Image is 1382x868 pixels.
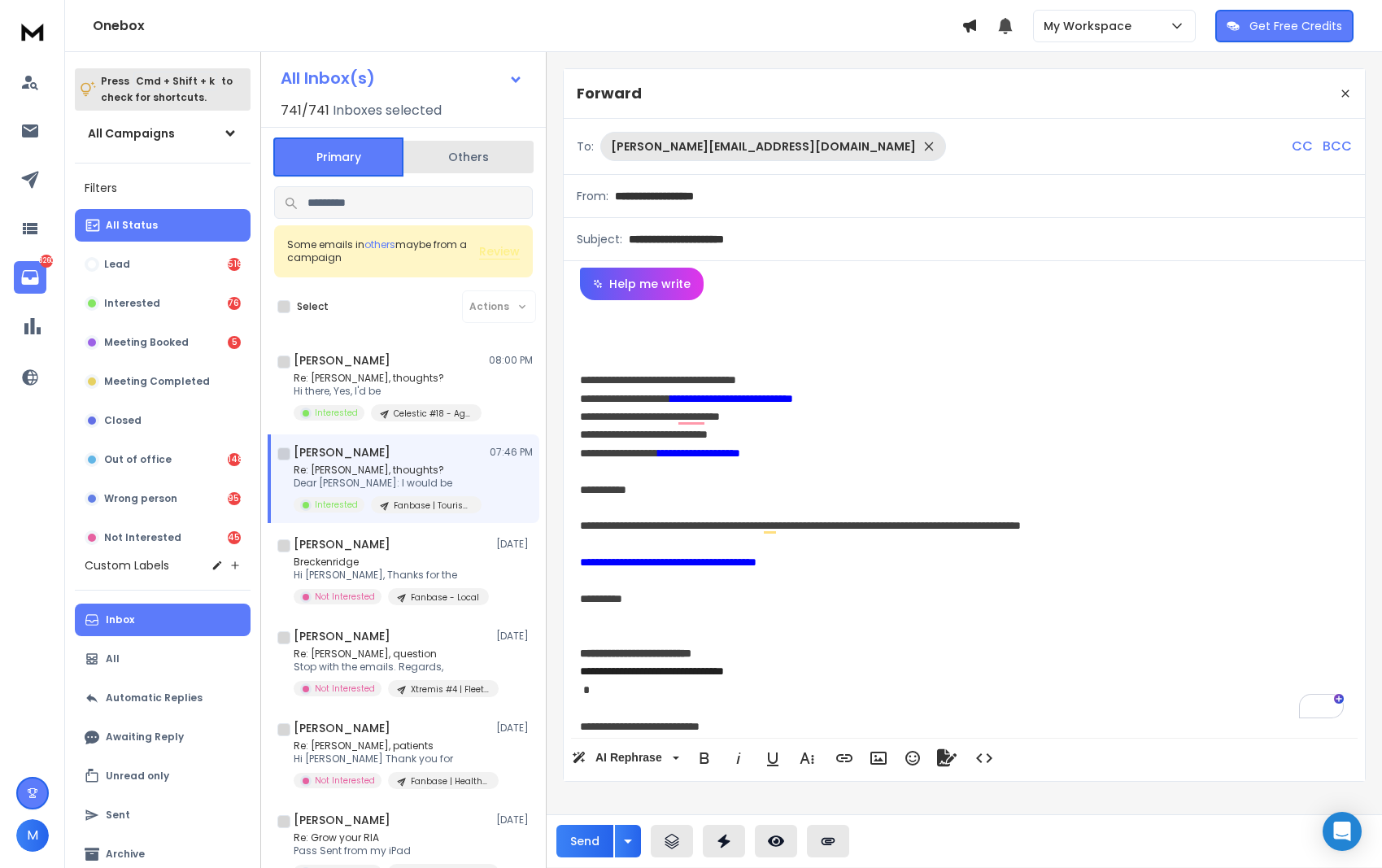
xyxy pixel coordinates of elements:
button: Unread only [75,760,251,792]
button: Awaiting Reply [75,721,251,753]
span: AI Rephrase [592,751,665,765]
button: Help me write [580,268,704,300]
p: Re: Grow your RIA [294,831,489,844]
p: Interested [104,297,160,310]
p: Interested [315,407,358,419]
button: All Campaigns [75,117,251,150]
button: Not Interested4541 [75,521,251,554]
button: Italic (⌘I) [723,742,754,774]
h1: [PERSON_NAME] [294,352,390,369]
p: Closed [104,414,142,427]
button: Emoticons [897,742,928,774]
p: Not Interested [104,531,181,544]
h3: Inboxes selected [333,101,442,120]
div: 516 [228,258,241,271]
p: Fanbase | Healthcare | AI [411,775,489,787]
button: M [16,819,49,852]
p: Pass Sent from my iPad [294,844,489,857]
p: Subject: [577,231,622,247]
button: Inbox [75,604,251,636]
p: Sent [106,809,130,822]
button: Meeting Booked5 [75,326,251,359]
p: From: [577,188,608,204]
button: Wrong person954 [75,482,251,515]
p: Unread only [106,770,169,783]
img: logo [16,16,49,46]
p: All [106,652,120,665]
div: 1483 [228,453,241,466]
button: Code View [969,742,1000,774]
p: Automatic Replies [106,691,203,704]
p: Press to check for shortcuts. [101,73,233,106]
div: 4541 [228,531,241,544]
button: Underline (⌘U) [757,742,788,774]
button: Review [479,243,520,260]
p: Dear [PERSON_NAME]: I would be [294,477,482,490]
p: Breckenridge [294,556,489,569]
h1: Onebox [93,16,961,36]
h3: Custom Labels [85,557,169,574]
p: Get Free Credits [1249,18,1342,34]
h3: Filters [75,177,251,199]
p: Not Interested [315,774,375,787]
p: My Workspace [1044,18,1138,34]
p: 07:46 PM [490,446,533,459]
div: 5 [228,336,241,349]
p: Forward [577,82,642,105]
button: All Status [75,209,251,242]
div: 761 [228,297,241,310]
span: others [364,238,395,251]
p: Interested [315,499,358,511]
a: 8260 [14,261,46,294]
p: Re: [PERSON_NAME], question [294,648,489,661]
p: Fanbase | Tourism | AI [394,499,472,512]
p: Fanbase - Local [411,591,479,604]
p: [DATE] [496,538,533,551]
h1: All Campaigns [88,125,175,142]
p: BCC [1323,137,1352,156]
h1: [PERSON_NAME] [294,812,390,828]
span: 741 / 741 [281,101,329,120]
span: Cmd + Shift + k [133,72,217,90]
p: Xtremis #4 | Fleet | America [411,683,489,696]
h1: [PERSON_NAME] [294,536,390,552]
p: Meeting Booked [104,336,189,349]
button: All Inbox(s) [268,62,536,94]
button: Bold (⌘B) [689,742,720,774]
h1: [PERSON_NAME] [294,628,390,644]
button: Get Free Credits [1215,10,1354,42]
p: [DATE] [496,813,533,827]
p: 08:00 PM [489,354,533,367]
button: Closed [75,404,251,437]
button: Interested761 [75,287,251,320]
div: Open Intercom Messenger [1323,812,1362,851]
h1: [PERSON_NAME] [294,720,390,736]
button: AI Rephrase [569,742,682,774]
p: Archive [106,848,145,861]
p: Re: [PERSON_NAME], patients [294,739,489,752]
p: Not Interested [315,683,375,695]
p: Re: [PERSON_NAME], thoughts? [294,372,482,385]
button: Signature [931,742,962,774]
div: 954 [228,492,241,505]
p: [DATE] [496,722,533,735]
p: Awaiting Reply [106,731,184,744]
button: Insert Link (⌘K) [829,742,860,774]
p: Re: [PERSON_NAME], thoughts? [294,464,482,477]
p: Out of office [104,453,172,466]
p: Wrong person [104,492,177,505]
button: Others [403,139,534,175]
button: Lead516 [75,248,251,281]
p: [PERSON_NAME][EMAIL_ADDRESS][DOMAIN_NAME] [611,138,916,155]
div: To enrich screen reader interactions, please activate Accessibility in Grammarly extension settings [564,300,1365,735]
p: Stop with the emails. Regards, [294,661,489,674]
p: To: [577,138,594,155]
button: Send [556,825,613,857]
p: All Status [106,219,158,232]
button: Primary [273,137,403,177]
button: Out of office1483 [75,443,251,476]
p: Hi [PERSON_NAME] Thank you for [294,752,489,765]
